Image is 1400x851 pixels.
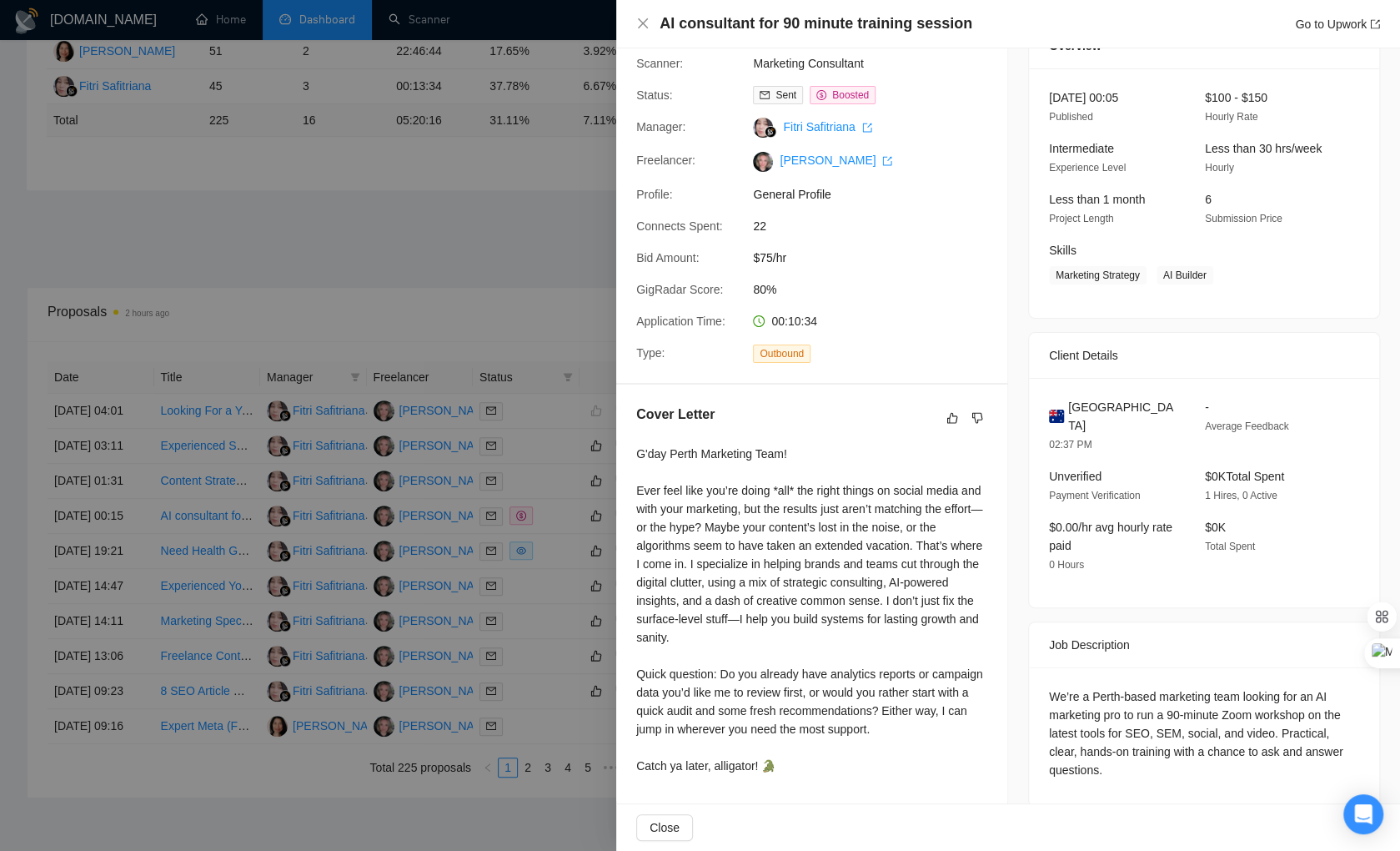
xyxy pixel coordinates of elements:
span: Skills [1049,244,1076,257]
span: 00:10:34 [771,315,817,328]
span: Freelancer: [636,154,695,167]
span: Experience Level [1049,162,1126,174]
span: Average Feedback [1205,420,1289,432]
span: Hourly [1205,162,1234,174]
span: $0K [1205,521,1226,534]
span: like [946,411,958,425]
h4: AI consultant for 90 minute training session [660,13,972,34]
div: We’re a Perth-based marketing team looking for an AI marketing pro to run a 90-minute Zoom worksh... [1049,687,1359,779]
span: Marketing Strategy [1049,266,1147,285]
span: Boosted [832,89,869,101]
button: Close [636,814,693,841]
button: like [942,408,962,428]
span: clock-circle [753,315,765,327]
span: close [636,17,650,30]
span: Profile: [636,188,673,201]
span: $100 - $150 [1205,91,1267,104]
span: Submission Price [1205,213,1282,224]
span: Total Spent [1205,541,1255,552]
span: export [862,123,872,133]
img: c1tKGTSGmpVqTrUI9oZdjUSP4tZ-xksWB6Cspy1V1gFvpCVyWfmZPb48iagdmaAyxn [753,152,773,172]
span: [GEOGRAPHIC_DATA] [1068,398,1178,435]
span: Outbound [753,345,810,363]
div: Job Description [1049,622,1359,667]
span: Manager: [636,120,685,133]
span: export [882,156,892,166]
span: 0 Hours [1049,559,1084,571]
img: gigradar-bm.png [765,126,776,138]
div: Client Details [1049,333,1359,378]
span: Less than 30 hrs/week [1205,142,1322,155]
a: Fitri Safitriana export [783,120,871,133]
span: Application Time: [636,315,725,328]
span: $75/hr [753,249,1003,267]
span: Sent [775,89,796,101]
span: 22 [753,217,1003,235]
span: export [1370,19,1380,29]
span: Unverified [1049,470,1101,483]
a: [PERSON_NAME] export [780,154,892,167]
span: [DATE] 00:05 [1049,91,1118,104]
span: $0K Total Spent [1205,470,1284,483]
span: Hourly Rate [1205,111,1257,123]
span: Connects Spent: [636,219,723,233]
span: 1 Hires, 0 Active [1205,490,1277,501]
span: Published [1049,111,1093,123]
span: - [1205,400,1209,414]
span: Payment Verification [1049,490,1140,501]
span: Type: [636,346,665,360]
a: Marketing Consultant [753,57,863,70]
span: 80% [753,280,1003,299]
span: dislike [971,411,983,425]
span: Status: [636,88,673,102]
span: GigRadar Score: [636,283,723,296]
div: Open Intercom Messenger [1343,794,1383,834]
span: Less than 1 month [1049,193,1145,206]
img: 🇦🇺 [1049,407,1064,425]
span: General Profile [753,185,1003,204]
span: dollar [816,90,826,100]
span: 6 [1205,193,1212,206]
span: AI Builder [1157,266,1213,285]
h5: Cover Letter [636,405,715,425]
span: mail [760,90,770,100]
span: $0.00/hr avg hourly rate paid [1049,521,1172,552]
div: G'day Perth Marketing Team! Ever feel like you’re doing *all* the right things on social media an... [636,445,987,775]
span: Bid Amount: [636,251,700,264]
span: Scanner: [636,57,683,70]
span: 02:37 PM [1049,439,1091,451]
button: Close [636,17,650,31]
a: Go to Upworkexport [1295,18,1380,31]
span: Intermediate [1049,142,1114,155]
button: dislike [967,408,987,428]
span: Close [650,818,680,837]
span: Project Length [1049,213,1113,224]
